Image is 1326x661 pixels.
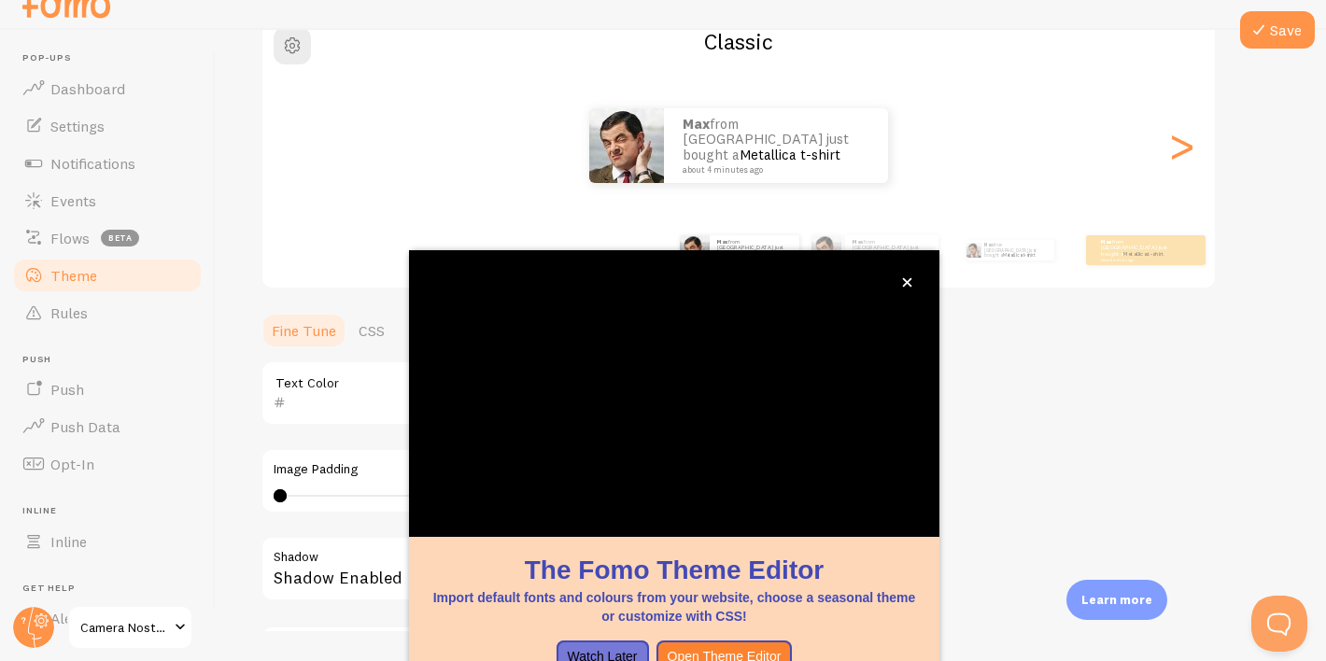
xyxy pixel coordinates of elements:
a: Camera Nostalgia Club [67,605,193,650]
iframe: Help Scout Beacon - Open [1251,596,1307,652]
small: about 4 minutes ago [1101,258,1174,261]
p: from [GEOGRAPHIC_DATA] just bought a [717,238,792,261]
span: Opt-In [50,455,94,473]
img: Fomo [680,235,710,265]
span: beta [101,230,139,246]
a: Dashboard [11,70,204,107]
span: Events [50,191,96,210]
strong: Max [853,238,864,246]
a: CSS [347,312,396,349]
p: Learn more [1081,591,1152,609]
p: from [GEOGRAPHIC_DATA] just bought a [683,117,869,175]
h2: Classic [262,27,1215,56]
a: Settings [11,107,204,145]
div: Next slide [1170,78,1192,213]
h1: The Fomo Theme Editor [431,552,917,588]
strong: Max [683,115,710,133]
label: Image Padding [274,461,808,478]
a: Metallica t-shirt [1003,252,1035,258]
span: Dashboard [50,79,125,98]
strong: Max [717,238,728,246]
button: Save [1240,11,1315,49]
strong: Max [984,242,994,247]
a: Rules [11,294,204,331]
a: Notifications [11,145,204,182]
span: Push [22,354,204,366]
a: Events [11,182,204,219]
button: close, [897,273,917,292]
span: Push [50,380,84,399]
p: from [GEOGRAPHIC_DATA] just bought a [984,240,1047,260]
div: Learn more [1066,580,1167,620]
p: from [GEOGRAPHIC_DATA] just bought a [853,238,931,261]
a: Opt-In [11,445,204,483]
p: Import default fonts and colours from your website, choose a seasonal theme or customize with CSS! [431,588,917,626]
span: Notifications [50,154,135,173]
a: Fine Tune [261,312,347,349]
span: Camera Nostalgia Club [80,616,169,639]
span: Inline [22,505,204,517]
strong: Max [1101,238,1112,246]
span: Flows [50,229,90,247]
div: Shadow Enabled [261,536,821,604]
img: Fomo [589,108,664,183]
span: Push Data [50,417,120,436]
span: Settings [50,117,105,135]
a: Push [11,371,204,408]
a: Metallica t-shirt [740,146,840,163]
img: Fomo [811,235,841,265]
a: Metallica t-shirt [1123,250,1164,258]
a: Push Data [11,408,204,445]
span: Get Help [22,583,204,595]
span: Inline [50,532,87,551]
a: Flows beta [11,219,204,257]
p: from [GEOGRAPHIC_DATA] just bought a [1101,238,1176,261]
a: Theme [11,257,204,294]
span: Rules [50,303,88,322]
img: Fomo [966,243,980,258]
a: Inline [11,523,204,560]
a: Alerts [11,599,204,637]
span: Pop-ups [22,52,204,64]
small: about 4 minutes ago [683,165,864,175]
span: Theme [50,266,97,285]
